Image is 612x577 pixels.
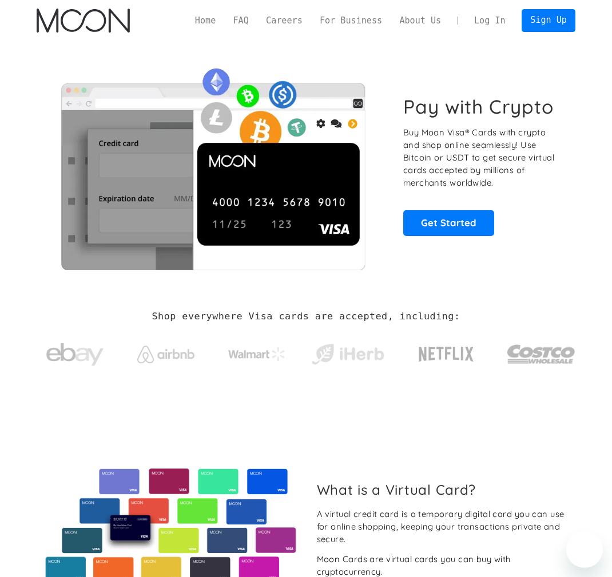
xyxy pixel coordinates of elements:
[403,95,554,118] h1: Pay with Crypto
[37,61,389,270] img: Moon Cards let you spend your crypto anywhere Visa is accepted.
[400,328,492,374] a: Netflix
[37,9,130,33] img: Moon Logo
[507,335,575,374] img: Costco
[152,310,460,322] h2: Shop everywhere Visa cards are accepted, including:
[311,14,391,27] a: For Business
[37,9,130,33] a: home
[403,210,494,236] a: Get Started
[257,14,311,27] a: Careers
[224,14,257,27] a: FAQ
[403,126,564,189] p: Buy Moon Visa® Cards with crypto and shop online seamlessly! Use Bitcoin or USDT to get secure vi...
[522,9,575,33] a: Sign Up
[317,482,566,498] h2: What is a Virtual Card?
[309,330,386,374] a: iHerb
[137,346,194,363] img: Airbnb
[566,531,603,568] iframe: Button to launch messaging window
[37,325,113,378] a: ebay
[418,340,475,368] img: Netflix
[218,336,295,367] a: Walmart
[128,334,204,369] a: Airbnb
[228,347,285,361] img: Walmart
[46,336,104,372] img: ebay
[507,323,575,379] a: Costco
[391,14,450,27] a: About Us
[466,9,514,31] a: Log In
[309,341,386,368] img: iHerb
[317,508,566,546] div: A virtual credit card is a temporary digital card you can use for online shopping, keeping your t...
[186,14,225,27] a: Home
